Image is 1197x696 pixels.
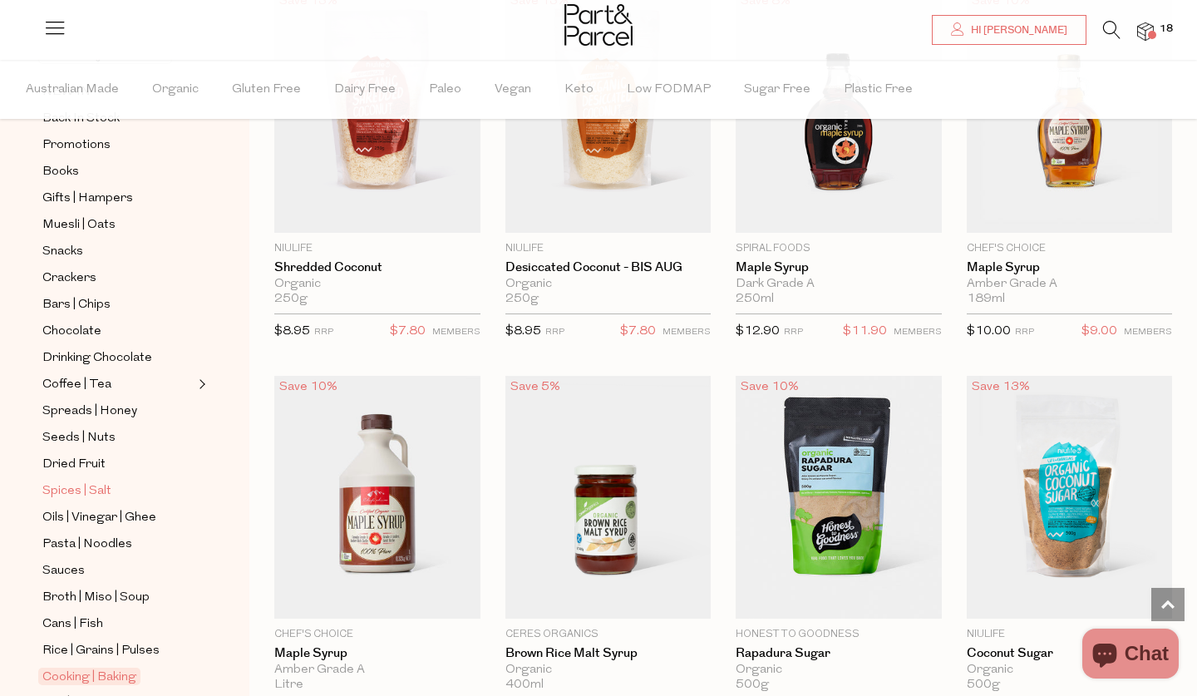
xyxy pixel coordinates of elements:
[274,627,480,642] p: Chef's Choice
[42,427,194,448] a: Seeds | Nuts
[42,640,194,661] a: Rice | Grains | Pulses
[736,376,942,619] img: Rapadura Sugar
[152,61,199,119] span: Organic
[42,215,116,235] span: Muesli | Oats
[274,678,303,693] span: Litre
[1015,328,1034,337] small: RRP
[42,374,194,395] a: Coffee | Tea
[42,135,194,155] a: Promotions
[314,328,333,337] small: RRP
[42,162,79,182] span: Books
[967,627,1173,642] p: Niulife
[429,61,461,119] span: Paleo
[42,136,111,155] span: Promotions
[736,260,942,275] a: Maple Syrup
[432,328,480,337] small: MEMBERS
[627,61,711,119] span: Low FODMAP
[274,376,480,619] img: Maple Syrup
[42,534,194,555] a: Pasta | Noodles
[274,376,342,398] div: Save 10%
[505,646,712,661] a: Brown Rice Malt Syrup
[42,508,156,528] span: Oils | Vinegar | Ghee
[967,678,1000,693] span: 500g
[274,663,480,678] div: Amber Grade A
[967,376,1173,619] img: Coconut Sugar
[42,507,194,528] a: Oils | Vinegar | Ghee
[495,61,531,119] span: Vegan
[42,269,96,289] span: Crackers
[42,215,194,235] a: Muesli | Oats
[505,627,712,642] p: Ceres Organics
[844,61,913,119] span: Plastic Free
[736,627,942,642] p: Honest to Goodness
[505,292,539,307] span: 250g
[195,374,206,394] button: Expand/Collapse Coffee | Tea
[42,535,132,555] span: Pasta | Noodles
[967,23,1067,37] span: Hi [PERSON_NAME]
[42,161,194,182] a: Books
[967,663,1173,678] div: Organic
[38,668,140,685] span: Cooking | Baking
[42,242,83,262] span: Snacks
[967,376,1035,398] div: Save 13%
[42,561,85,581] span: Sauces
[505,376,565,398] div: Save 5%
[744,61,810,119] span: Sugar Free
[736,376,804,398] div: Save 10%
[736,277,942,292] div: Dark Grade A
[620,321,656,343] span: $7.80
[274,646,480,661] a: Maple Syrup
[42,188,194,209] a: Gifts | Hampers
[42,375,111,395] span: Coffee | Tea
[1077,629,1184,683] inbox-online-store-chat: Shopify online store chat
[42,614,194,634] a: Cans | Fish
[42,109,120,129] span: Back In Stock
[42,241,194,262] a: Snacks
[42,481,194,501] a: Spices | Salt
[42,268,194,289] a: Crackers
[736,646,942,661] a: Rapadura Sugar
[967,241,1173,256] p: Chef's Choice
[894,328,942,337] small: MEMBERS
[42,615,103,634] span: Cans | Fish
[967,646,1173,661] a: Coconut Sugar
[505,260,712,275] a: Desiccated Coconut - BIS AUG
[505,376,712,619] img: Brown Rice Malt Syrup
[967,277,1173,292] div: Amber Grade A
[42,294,194,315] a: Bars | Chips
[967,260,1173,275] a: Maple Syrup
[274,260,480,275] a: Shredded Coconut
[334,61,396,119] span: Dairy Free
[1155,22,1177,37] span: 18
[505,678,544,693] span: 400ml
[42,348,194,368] a: Drinking Chocolate
[42,189,133,209] span: Gifts | Hampers
[736,292,774,307] span: 250ml
[42,455,106,475] span: Dried Fruit
[784,328,803,337] small: RRP
[274,277,480,292] div: Organic
[42,348,152,368] span: Drinking Chocolate
[42,588,150,608] span: Broth | Miso | Soup
[42,641,160,661] span: Rice | Grains | Pulses
[505,325,541,338] span: $8.95
[736,663,942,678] div: Organic
[42,560,194,581] a: Sauces
[274,292,308,307] span: 250g
[1124,328,1172,337] small: MEMBERS
[274,241,480,256] p: Niulife
[42,401,194,422] a: Spreads | Honey
[390,321,426,343] span: $7.80
[545,328,564,337] small: RRP
[505,663,712,678] div: Organic
[42,587,194,608] a: Broth | Miso | Soup
[42,321,194,342] a: Chocolate
[42,402,137,422] span: Spreads | Honey
[932,15,1086,45] a: Hi [PERSON_NAME]
[42,428,116,448] span: Seeds | Nuts
[736,325,780,338] span: $12.90
[736,241,942,256] p: Spiral Foods
[736,678,769,693] span: 500g
[967,292,1005,307] span: 189ml
[663,328,711,337] small: MEMBERS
